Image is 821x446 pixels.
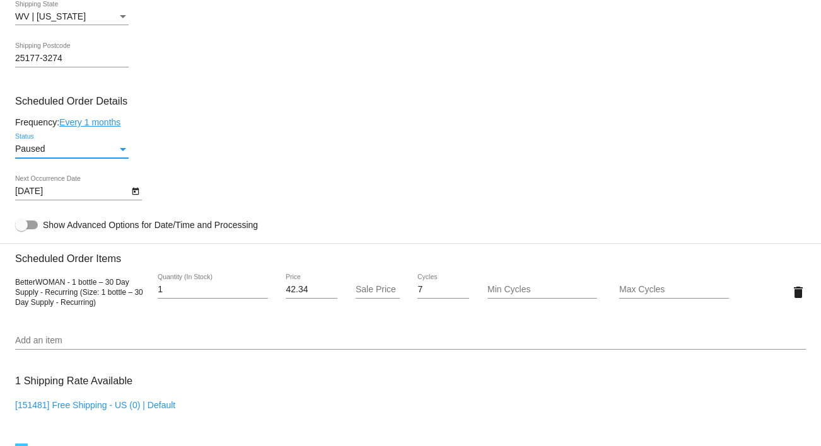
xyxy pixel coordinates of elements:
button: Open calendar [129,184,142,197]
input: Shipping Postcode [15,54,129,64]
input: Quantity (In Stock) [158,285,268,295]
span: WV | [US_STATE] [15,11,86,21]
mat-select: Status [15,144,129,154]
mat-select: Shipping State [15,12,129,22]
mat-icon: delete [791,285,806,300]
span: Paused [15,144,45,154]
input: Max Cycles [619,285,730,295]
input: Next Occurrence Date [15,186,129,197]
span: BetterWOMAN - 1 bottle – 30 Day Supply - Recurring (Size: 1 bottle – 30 Day Supply - Recurring) [15,278,143,307]
input: Add an item [15,336,806,346]
a: [151481] Free Shipping - US (0) | Default [15,400,175,410]
input: Price [286,285,337,295]
input: Cycles [417,285,469,295]
div: Frequency: [15,117,806,127]
span: Show Advanced Options for Date/Time and Processing [43,219,258,231]
h3: 1 Shipping Rate Available [15,367,132,394]
h3: Scheduled Order Items [15,243,806,265]
a: Every 1 months [59,117,120,127]
h3: Scheduled Order Details [15,95,806,107]
input: Sale Price [356,285,400,295]
input: Min Cycles [487,285,598,295]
